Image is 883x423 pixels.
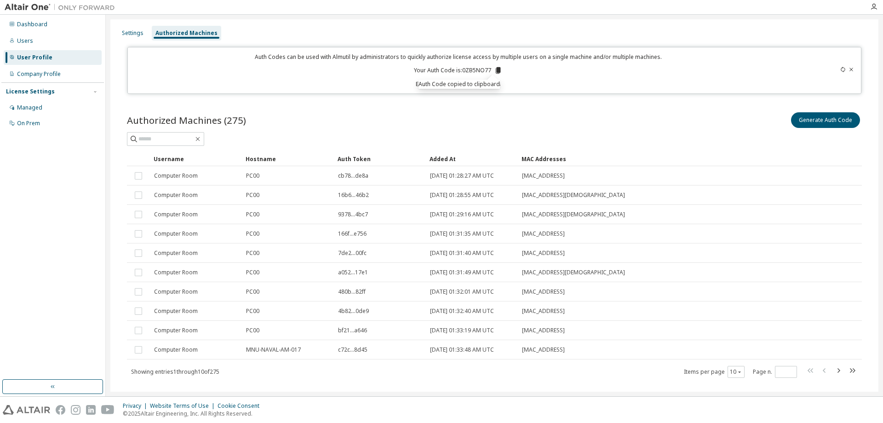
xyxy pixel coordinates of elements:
[127,114,246,127] span: Authorized Machines (275)
[730,368,742,376] button: 10
[791,112,860,128] button: Generate Auth Code
[154,230,198,238] span: Computer Room
[246,307,259,315] span: PC00
[154,191,198,199] span: Computer Room
[154,151,238,166] div: Username
[246,249,259,257] span: PC00
[684,366,745,378] span: Items per page
[338,211,368,218] span: 9378...4bc7
[522,269,625,276] span: [MAC_ADDRESS][DEMOGRAPHIC_DATA]
[218,402,265,410] div: Cookie Consent
[522,249,565,257] span: [MAC_ADDRESS]
[246,151,330,166] div: Hostname
[430,346,494,353] span: [DATE] 01:33:48 AM UTC
[17,54,52,61] div: User Profile
[246,172,259,180] span: PC00
[246,211,259,218] span: PC00
[101,405,115,415] img: youtube.svg
[430,211,494,218] span: [DATE] 01:29:16 AM UTC
[522,211,625,218] span: [MAC_ADDRESS][DEMOGRAPHIC_DATA]
[338,230,367,238] span: 166f...e756
[123,410,265,417] p: © 2025 Altair Engineering, Inc. All Rights Reserved.
[522,230,565,238] span: [MAC_ADDRESS]
[430,327,494,334] span: [DATE] 01:33:19 AM UTC
[17,37,33,45] div: Users
[150,402,218,410] div: Website Terms of Use
[154,327,198,334] span: Computer Room
[522,346,565,353] span: [MAC_ADDRESS]
[154,346,198,353] span: Computer Room
[133,80,784,88] p: Expires in 14 minutes, 44 seconds
[522,172,565,180] span: [MAC_ADDRESS]
[430,151,514,166] div: Added At
[3,405,50,415] img: altair_logo.svg
[131,368,219,376] span: Showing entries 1 through 10 of 275
[338,269,368,276] span: a052...17e1
[6,88,55,95] div: License Settings
[522,191,625,199] span: [MAC_ADDRESS][DEMOGRAPHIC_DATA]
[122,29,143,37] div: Settings
[430,307,494,315] span: [DATE] 01:32:40 AM UTC
[17,104,42,111] div: Managed
[338,307,369,315] span: 4b82...0de9
[414,66,502,75] p: Your Auth Code is: 0ZB5NO77
[154,307,198,315] span: Computer Room
[246,191,259,199] span: PC00
[123,402,150,410] div: Privacy
[338,172,368,180] span: cb78...de8a
[338,151,422,166] div: Auth Token
[430,269,494,276] span: [DATE] 01:31:49 AM UTC
[17,120,40,127] div: On Prem
[430,191,494,199] span: [DATE] 01:28:55 AM UTC
[522,288,565,296] span: [MAC_ADDRESS]
[17,21,47,28] div: Dashboard
[430,172,494,180] span: [DATE] 01:28:27 AM UTC
[430,288,494,296] span: [DATE] 01:32:01 AM UTC
[246,230,259,238] span: PC00
[154,172,198,180] span: Computer Room
[17,70,61,78] div: Company Profile
[430,249,494,257] span: [DATE] 01:31:40 AM UTC
[154,211,198,218] span: Computer Room
[338,327,367,334] span: bf21...a646
[753,366,797,378] span: Page n.
[522,327,565,334] span: [MAC_ADDRESS]
[522,151,763,166] div: MAC Addresses
[419,80,500,89] div: Auth Code copied to clipboard
[246,327,259,334] span: PC00
[246,288,259,296] span: PC00
[155,29,218,37] div: Authorized Machines
[338,191,369,199] span: 16b6...46b2
[522,307,565,315] span: [MAC_ADDRESS]
[338,249,367,257] span: 7de2...00fc
[154,269,198,276] span: Computer Room
[5,3,120,12] img: Altair One
[56,405,65,415] img: facebook.svg
[86,405,96,415] img: linkedin.svg
[133,53,784,61] p: Auth Codes can be used with Almutil by administrators to quickly authorize license access by mult...
[246,269,259,276] span: PC00
[154,249,198,257] span: Computer Room
[430,230,494,238] span: [DATE] 01:31:35 AM UTC
[71,405,80,415] img: instagram.svg
[154,288,198,296] span: Computer Room
[338,288,366,296] span: 480b...82ff
[246,346,301,353] span: MNU-NAVAL-AM-017
[338,346,367,353] span: c72c...8d45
